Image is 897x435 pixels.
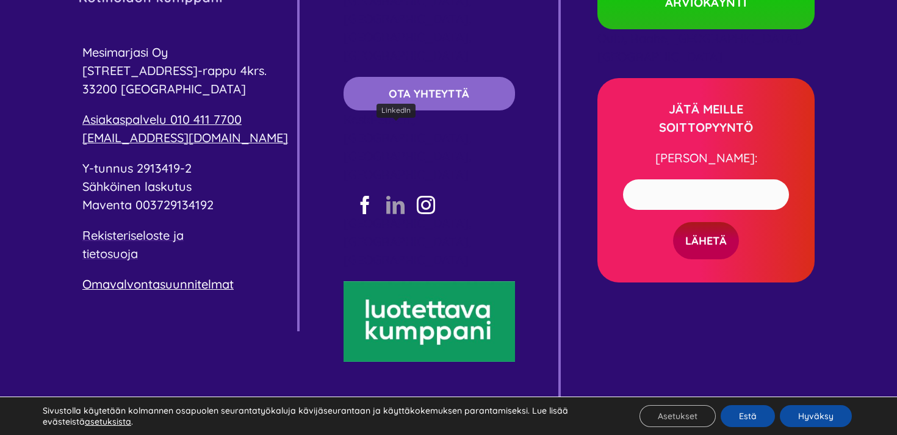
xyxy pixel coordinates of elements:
button: Estä [721,405,775,427]
div: LinkedIn [376,104,416,118]
span: [GEOGRAPHIC_DATA], [GEOGRAPHIC_DATA], [GEOGRAPHIC_DATA] [344,215,471,267]
span: [PERSON_NAME]: [655,150,757,165]
strong: JÄTÄ MEILLE SOITTOPYYNTÖ [659,101,753,135]
a: linkedin [386,196,405,214]
form: Yhteydenottolomake [614,179,798,259]
a: Omavalvontasuunnitelmat [82,276,234,292]
button: asetuksista [85,416,131,427]
span: Mesimarjasi Oy [82,45,168,60]
p: Sivustolla käytetään kolmannen osapuolen seurantatyökaluja kävijäseurantaan ja käyttäkokemuksen p... [43,405,610,427]
a: facebook [356,196,374,214]
span: OTA YHTEYTTÄ [389,87,469,100]
button: Asetukset [639,405,716,427]
a: Rekisteriseloste ja tietosuoja [82,228,184,261]
a: Asiakaspalvelu 010 411 7700 [82,112,242,127]
button: Hyväksy [780,405,852,427]
span: Y-tunnus 2913419-2 [82,160,192,176]
input: LÄHETÄ [673,222,739,259]
span: [STREET_ADDRESS]-rappu 4krs. [82,63,267,78]
a: [EMAIL_ADDRESS][DOMAIN_NAME] [82,130,288,145]
span: Sähköinen laskutus [82,179,192,194]
span: Maventa 003729134192 [82,197,214,212]
span: Oulu, Raahe, [GEOGRAPHIC_DATA], [GEOGRAPHIC_DATA] [597,31,801,64]
a: OTA YHTEYTTÄ [344,77,515,110]
span: 33200 [GEOGRAPHIC_DATA] [82,81,246,96]
a: instagram [417,196,435,214]
span: Keski-Suomi, [GEOGRAPHIC_DATA], [GEOGRAPHIC_DATA], [GEOGRAPHIC_DATA] [344,112,471,182]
